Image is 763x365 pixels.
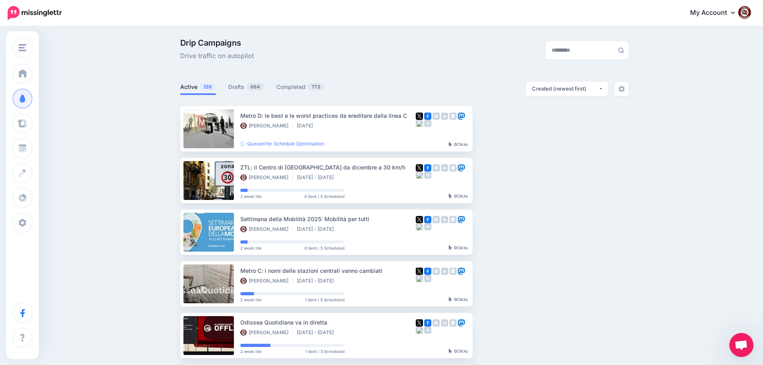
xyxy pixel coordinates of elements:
b: 0 [454,349,457,353]
img: google_business-grey-square.png [449,216,457,223]
b: 0 [454,194,457,198]
img: medium-grey-square.png [424,275,431,282]
img: pointer-grey-darker.png [449,194,452,198]
div: Clicks [449,297,468,302]
img: twitter-square.png [416,268,423,275]
img: facebook-square.png [424,268,431,275]
img: linkedin-grey-square.png [441,113,448,120]
a: Aprire la chat [729,333,753,357]
li: [DATE] - [DATE] [297,226,338,232]
img: facebook-square.png [424,216,431,223]
div: Settimana della Mobilità 2025: Mobilità per tutti [240,214,416,224]
img: mastodon-square.png [458,319,465,327]
a: Active126 [180,82,216,92]
img: settings-grey.png [618,86,625,92]
li: [DATE] - [DATE] [297,329,338,336]
img: pointer-grey-darker.png [449,349,452,353]
img: mastodon-square.png [458,268,465,275]
img: instagram-grey-square.png [433,268,440,275]
b: 0 [454,297,457,302]
img: search-grey-6.png [618,47,624,53]
span: 1 Sent / 5 Scheduled [305,298,344,302]
img: menu.png [18,44,26,51]
span: 2 week lite [240,298,262,302]
span: Drive traffic on autopilot [180,51,254,61]
div: Clicks [449,194,468,199]
li: [PERSON_NAME] [240,278,293,284]
div: ZTL: il Centro di [GEOGRAPHIC_DATA] da dicembre a 30 km/h [240,163,416,172]
span: 0 Sent / 5 Scheduled [304,194,344,198]
b: 0 [454,245,457,250]
span: Drip Campaigns [180,39,254,47]
a: Completed773 [276,82,325,92]
img: mastodon-square.png [458,164,465,171]
li: [DATE] - [DATE] [297,278,338,284]
li: [PERSON_NAME] [240,329,293,336]
span: 773 [308,83,324,91]
span: 2 week lite [240,246,262,250]
li: [PERSON_NAME] [240,123,293,129]
img: pointer-grey-darker.png [449,245,452,250]
img: mastodon-square.png [458,216,465,223]
img: instagram-grey-square.png [433,216,440,223]
img: google_business-grey-square.png [449,164,457,171]
img: instagram-grey-square.png [433,113,440,120]
li: [DATE] [297,123,317,129]
img: bluesky-grey-square.png [416,120,423,127]
a: Queued for Schedule Optimisation [240,141,324,147]
img: bluesky-grey-square.png [416,275,423,282]
img: bluesky-grey-square.png [416,327,423,334]
li: [PERSON_NAME] [240,174,293,181]
div: Metro D: le best e le worst practices da ereditare dalla linea C [240,111,416,120]
img: bluesky-grey-square.png [416,223,423,230]
div: Odissea Quotidiana va in diretta [240,318,416,327]
a: My Account [682,3,751,23]
img: medium-grey-square.png [424,120,431,127]
img: medium-grey-square.png [424,327,431,334]
img: twitter-square.png [416,164,423,171]
img: linkedin-grey-square.png [441,319,448,327]
span: 1 Sent / 3 Scheduled [305,349,344,353]
img: twitter-square.png [416,113,423,120]
img: linkedin-grey-square.png [441,268,448,275]
div: Clicks [449,349,468,354]
img: instagram-grey-square.png [433,319,440,327]
img: facebook-square.png [424,164,431,171]
img: bluesky-grey-square.png [416,171,423,179]
li: [DATE] - [DATE] [297,174,338,181]
div: Clicks [449,142,468,147]
img: medium-grey-square.png [424,223,431,230]
span: 0 Sent / 5 Scheduled [304,246,344,250]
div: Metro C: i nomi delle stazioni centrali vanno cambiati [240,266,416,275]
img: google_business-grey-square.png [449,113,457,120]
span: 2 week lite [240,349,262,353]
a: Drafts664 [228,82,264,92]
img: linkedin-grey-square.png [441,216,448,223]
img: linkedin-grey-square.png [441,164,448,171]
img: twitter-square.png [416,319,423,327]
div: Clicks [449,246,468,250]
b: 0 [454,142,457,147]
img: mastodon-square.png [458,113,465,120]
span: 2 week lite [240,194,262,198]
img: facebook-square.png [424,319,431,327]
img: pointer-grey-darker.png [449,142,452,147]
img: twitter-square.png [416,216,423,223]
img: google_business-grey-square.png [449,268,457,275]
img: pointer-grey-darker.png [449,297,452,302]
img: google_business-grey-square.png [449,319,457,327]
button: Created (newest first) [526,82,608,96]
img: facebook-square.png [424,113,431,120]
img: medium-grey-square.png [424,171,431,179]
img: Missinglettr [8,6,62,20]
span: 664 [246,83,264,91]
span: 126 [199,83,216,91]
li: [PERSON_NAME] [240,226,293,232]
div: Created (newest first) [532,85,598,93]
img: instagram-grey-square.png [433,164,440,171]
